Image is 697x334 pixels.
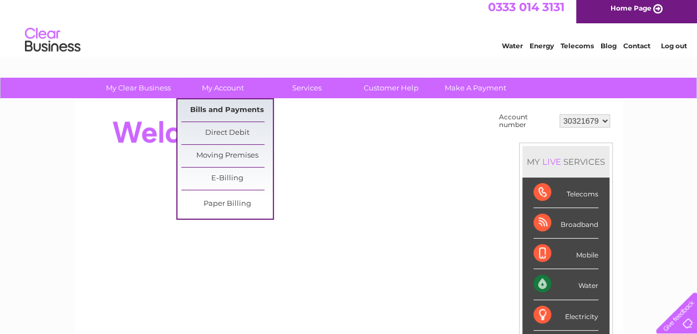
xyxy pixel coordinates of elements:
[530,47,554,55] a: Energy
[181,145,273,167] a: Moving Premises
[93,78,184,98] a: My Clear Business
[177,78,268,98] a: My Account
[24,29,81,63] img: logo.png
[430,78,521,98] a: Make A Payment
[261,78,353,98] a: Services
[181,193,273,215] a: Paper Billing
[533,239,598,269] div: Mobile
[660,47,686,55] a: Log out
[181,168,273,190] a: E-Billing
[623,47,650,55] a: Contact
[181,122,273,144] a: Direct Debit
[496,110,557,131] td: Account number
[345,78,437,98] a: Customer Help
[533,269,598,300] div: Water
[533,300,598,331] div: Electricity
[533,178,598,208] div: Telecoms
[601,47,617,55] a: Blog
[533,208,598,239] div: Broadband
[502,47,523,55] a: Water
[522,146,609,178] div: MY SERVICES
[561,47,594,55] a: Telecoms
[540,156,563,167] div: LIVE
[87,6,611,54] div: Clear Business is a trading name of Verastar Limited (registered in [GEOGRAPHIC_DATA] No. 3667643...
[181,99,273,122] a: Bills and Payments
[488,6,564,19] a: 0333 014 3131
